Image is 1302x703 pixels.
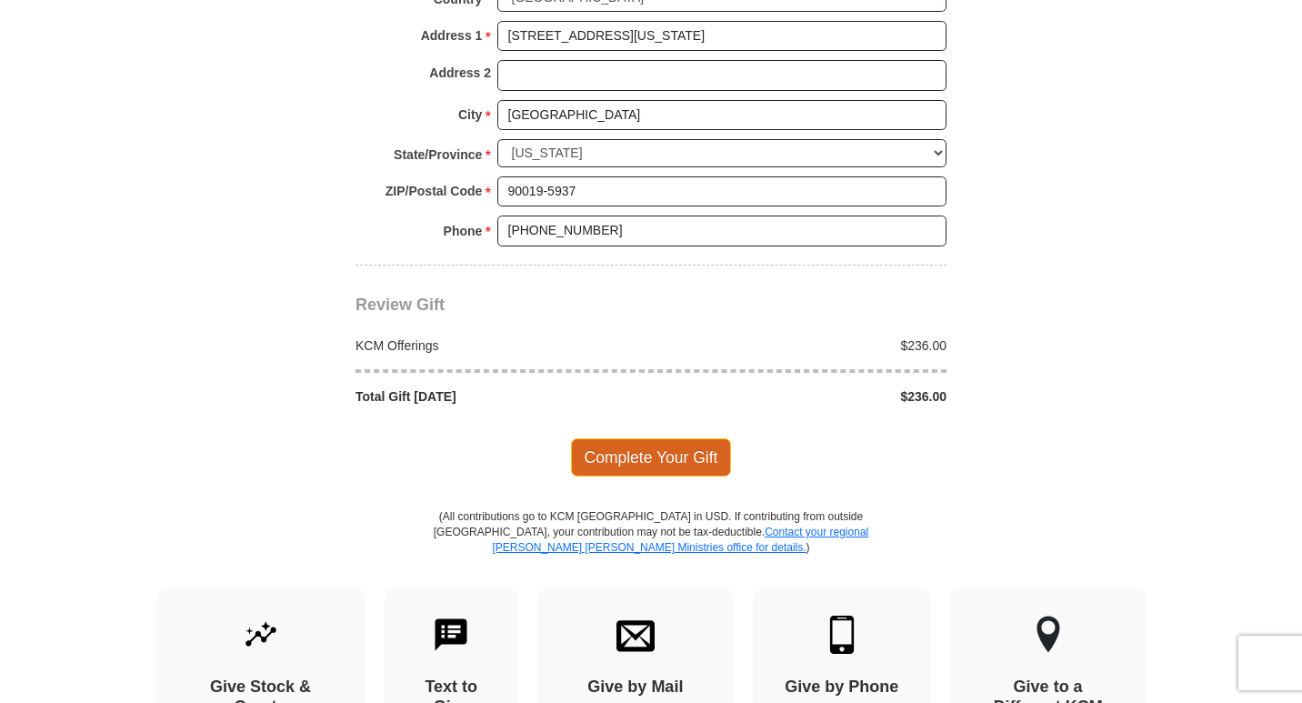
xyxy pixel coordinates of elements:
div: $236.00 [651,336,956,355]
img: mobile.svg [823,616,861,654]
div: KCM Offerings [346,336,652,355]
img: give-by-stock.svg [242,616,280,654]
strong: City [458,102,482,127]
div: Total Gift [DATE] [346,387,652,406]
strong: ZIP/Postal Code [386,178,483,204]
h4: Give by Mail [569,678,702,698]
strong: Address 2 [429,60,491,85]
img: other-region [1036,616,1061,654]
strong: Address 1 [421,23,483,48]
strong: State/Province [394,142,482,167]
h4: Give by Phone [785,678,899,698]
div: $236.00 [651,387,956,406]
img: envelope.svg [616,616,655,654]
span: Review Gift [356,296,445,314]
p: (All contributions go to KCM [GEOGRAPHIC_DATA] in USD. If contributing from outside [GEOGRAPHIC_D... [433,509,869,588]
img: text-to-give.svg [432,616,470,654]
strong: Phone [444,218,483,244]
span: Complete Your Gift [571,438,732,477]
